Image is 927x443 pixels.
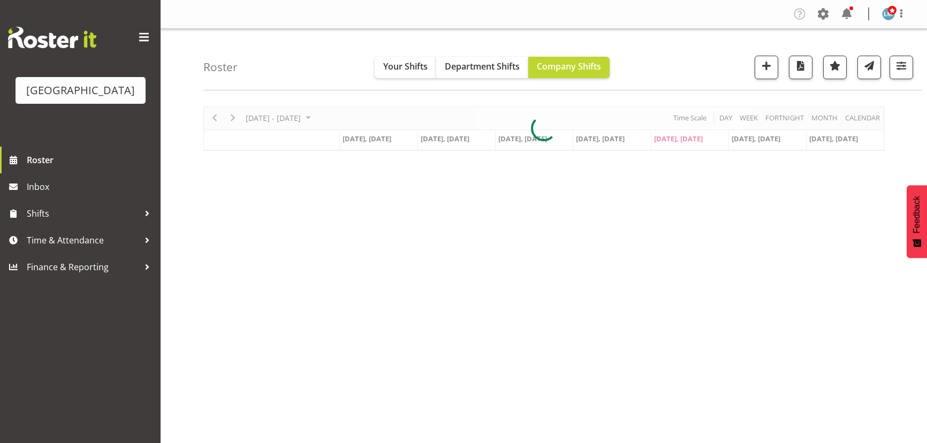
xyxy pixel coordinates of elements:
span: Feedback [912,196,922,233]
button: Filter Shifts [890,56,913,79]
div: [GEOGRAPHIC_DATA] [26,82,135,98]
button: Highlight an important date within the roster. [823,56,847,79]
span: Department Shifts [445,60,520,72]
img: lesley-mckenzie127.jpg [882,7,895,20]
button: Feedback - Show survey [907,185,927,258]
span: Inbox [27,179,155,195]
h4: Roster [203,61,238,73]
span: Time & Attendance [27,232,139,248]
button: Department Shifts [436,57,528,78]
button: Send a list of all shifts for the selected filtered period to all rostered employees. [857,56,881,79]
span: Company Shifts [537,60,601,72]
span: Roster [27,152,155,168]
button: Your Shifts [375,57,436,78]
button: Add a new shift [755,56,778,79]
span: Finance & Reporting [27,259,139,275]
button: Download a PDF of the roster according to the set date range. [789,56,812,79]
span: Shifts [27,205,139,222]
button: Company Shifts [528,57,610,78]
span: Your Shifts [383,60,428,72]
img: Rosterit website logo [8,27,96,48]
